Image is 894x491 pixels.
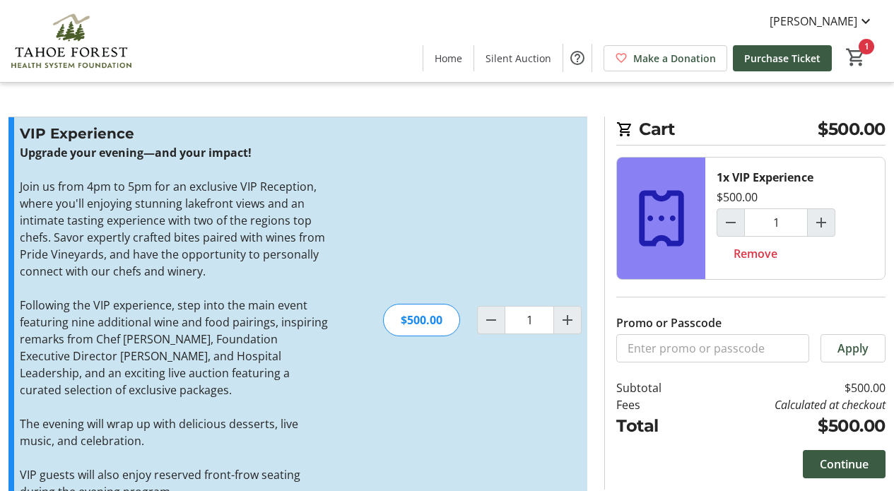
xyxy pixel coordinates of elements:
span: [PERSON_NAME] [770,13,857,30]
button: Continue [803,450,886,478]
p: Following the VIP experience, step into the main event featuring nine additional wine and food pa... [20,297,329,398]
strong: Upgrade your evening—and your impact! [20,145,252,160]
button: Decrement by one [478,307,505,333]
span: Silent Auction [486,51,551,66]
input: VIP Experience Quantity [505,306,554,334]
a: Silent Auction [474,45,563,71]
span: Remove [734,245,777,262]
span: Home [435,51,462,66]
span: Make a Donation [633,51,716,66]
button: Increment by one [808,209,835,236]
p: Join us from 4pm to 5pm for an exclusive VIP Reception, where you'll enjoying stunning lakefront ... [20,178,329,280]
td: $500.00 [695,413,886,439]
a: Purchase Ticket [733,45,832,71]
a: Home [423,45,474,71]
span: $500.00 [818,117,886,142]
div: $500.00 [717,189,758,206]
div: 1x VIP Experience [717,169,813,186]
button: Increment by one [554,307,581,333]
h3: VIP Experience [20,123,329,144]
button: Cart [843,45,869,70]
td: Total [616,413,694,439]
td: Calculated at checkout [695,396,886,413]
td: Fees [616,396,694,413]
a: Make a Donation [604,45,727,71]
button: [PERSON_NAME] [758,10,886,32]
td: Subtotal [616,379,694,396]
button: Remove [717,239,794,268]
label: Promo or Passcode [616,314,722,331]
button: Apply [821,334,886,362]
span: Apply [837,340,869,357]
p: The evening will wrap up with delicious desserts, live music, and celebration. [20,415,329,449]
td: $500.00 [695,379,886,396]
button: Help [563,44,592,72]
h2: Cart [616,117,886,146]
span: Continue [820,456,869,473]
button: Decrement by one [717,209,744,236]
img: Tahoe Forest Health System Foundation's Logo [8,6,134,76]
div: $500.00 [383,304,460,336]
span: Purchase Ticket [744,51,821,66]
input: Enter promo or passcode [616,334,809,362]
input: VIP Experience Quantity [744,208,808,237]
